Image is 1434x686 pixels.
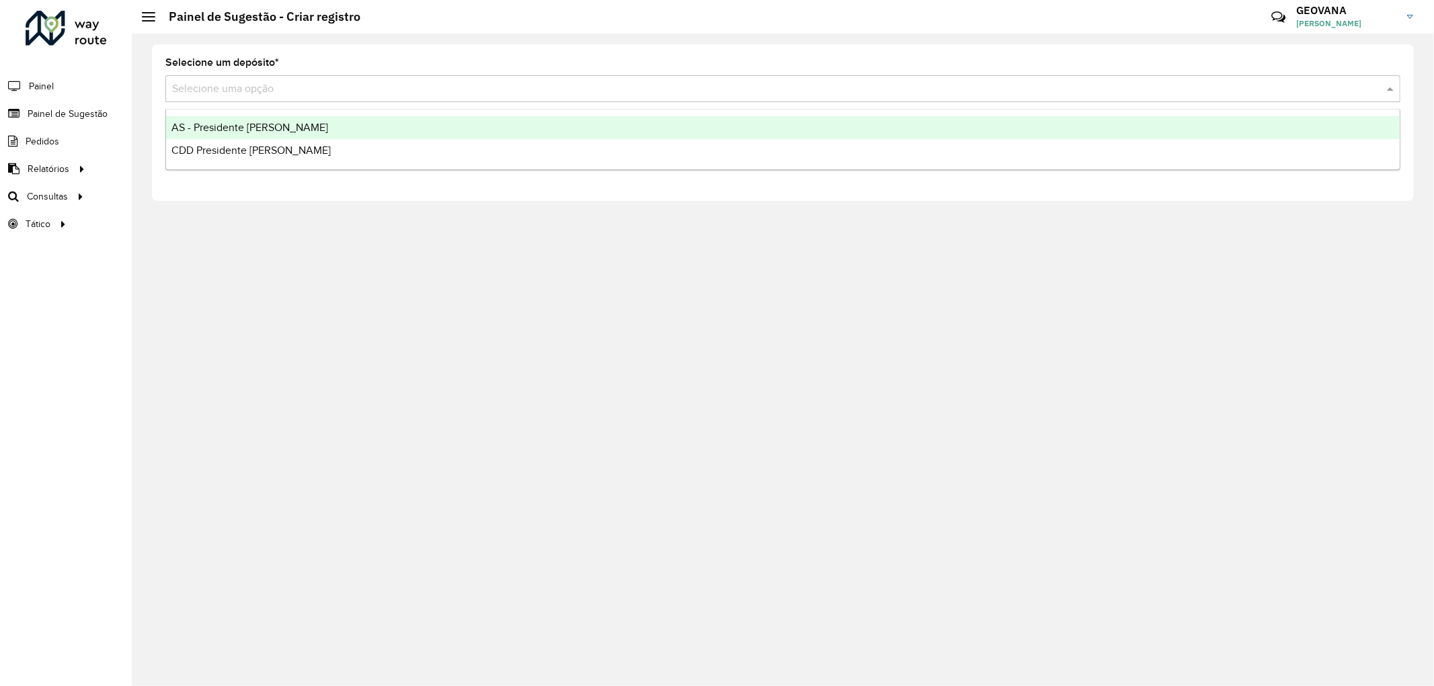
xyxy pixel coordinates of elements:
span: Tático [26,217,50,231]
span: Relatórios [28,162,69,176]
h3: GEOVANA [1296,4,1397,17]
span: Pedidos [26,134,59,148]
span: CDD Presidente [PERSON_NAME] [171,144,331,156]
span: Painel [29,79,54,93]
span: AS - Presidente [PERSON_NAME] [171,122,328,133]
a: Contato Rápido [1264,3,1293,32]
span: Consultas [27,189,68,204]
label: Selecione um depósito [165,54,279,71]
span: Painel de Sugestão [28,107,108,121]
h2: Painel de Sugestão - Criar registro [155,9,360,24]
span: [PERSON_NAME] [1296,17,1397,30]
ng-dropdown-panel: Options list [165,109,1400,170]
